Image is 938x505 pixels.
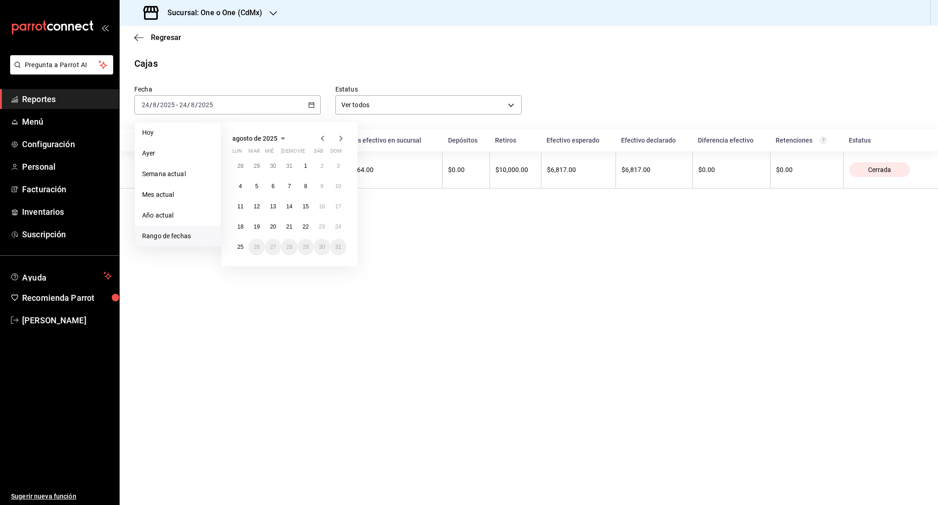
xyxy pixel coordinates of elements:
[134,57,158,70] div: Cajas
[237,163,243,169] abbr: 28 de julio de 2025
[22,115,112,128] span: Menú
[232,148,242,158] abbr: lunes
[298,218,314,235] button: 22 de agosto de 2025
[448,137,484,144] div: Depósitos
[270,244,276,250] abbr: 27 de agosto de 2025
[281,158,297,174] button: 31 de julio de 2025
[22,161,112,173] span: Personal
[319,224,325,230] abbr: 23 de agosto de 2025
[270,224,276,230] abbr: 20 de agosto de 2025
[337,163,340,169] abbr: 3 de agosto de 2025
[281,148,335,158] abbr: jueves
[820,137,827,144] svg: Total de retenciones de propinas registradas
[320,163,323,169] abbr: 2 de agosto de 2025
[298,158,314,174] button: 1 de agosto de 2025
[248,158,265,174] button: 29 de julio de 2025
[281,198,297,215] button: 14 de agosto de 2025
[22,138,112,150] span: Configuración
[320,183,323,189] abbr: 9 de agosto de 2025
[190,101,195,109] input: --
[265,198,281,215] button: 13 de agosto de 2025
[157,101,160,109] span: /
[265,239,281,255] button: 27 de agosto de 2025
[232,218,248,235] button: 18 de agosto de 2025
[6,67,113,76] a: Pregunta a Parrot AI
[142,128,213,138] span: Hoy
[22,270,100,281] span: Ayuda
[335,95,522,115] div: Ver todos
[298,178,314,195] button: 8 de agosto de 2025
[239,183,242,189] abbr: 4 de agosto de 2025
[330,148,342,158] abbr: domingo
[271,183,275,189] abbr: 6 de agosto de 2025
[303,244,309,250] abbr: 29 de agosto de 2025
[495,166,535,173] div: $10,000.00
[270,203,276,210] abbr: 13 de agosto de 2025
[198,101,213,109] input: ----
[150,101,152,109] span: /
[849,137,923,144] div: Estatus
[22,183,112,195] span: Facturación
[547,137,610,144] div: Efectivo esperado
[248,148,259,158] abbr: martes
[232,133,288,144] button: agosto de 2025
[864,166,895,173] span: Cerrada
[151,33,181,42] span: Regresar
[179,101,187,109] input: --
[335,86,522,92] label: Estatus
[304,183,307,189] abbr: 8 de agosto de 2025
[298,148,305,158] abbr: viernes
[160,101,175,109] input: ----
[330,158,346,174] button: 3 de agosto de 2025
[286,203,292,210] abbr: 14 de agosto de 2025
[25,60,99,70] span: Pregunta a Parrot AI
[303,203,309,210] abbr: 15 de agosto de 2025
[248,198,265,215] button: 12 de agosto de 2025
[303,224,309,230] abbr: 22 de agosto de 2025
[22,228,112,241] span: Suscripción
[340,137,437,144] div: Ventas efectivo en sucursal
[253,203,259,210] abbr: 12 de agosto de 2025
[621,166,687,173] div: $6,817.00
[232,135,277,142] span: agosto de 2025
[314,198,330,215] button: 16 de agosto de 2025
[621,137,687,144] div: Efectivo declarado
[141,101,150,109] input: --
[335,183,341,189] abbr: 10 de agosto de 2025
[304,163,307,169] abbr: 1 de agosto de 2025
[248,218,265,235] button: 19 de agosto de 2025
[281,239,297,255] button: 28 de agosto de 2025
[265,218,281,235] button: 20 de agosto de 2025
[698,166,765,173] div: $0.00
[101,24,109,31] button: open_drawer_menu
[314,158,330,174] button: 2 de agosto de 2025
[253,163,259,169] abbr: 29 de julio de 2025
[319,203,325,210] abbr: 16 de agosto de 2025
[776,166,838,173] div: $0.00
[142,231,213,241] span: Rango de fechas
[448,166,484,173] div: $0.00
[142,169,213,179] span: Semana actual
[10,55,113,75] button: Pregunta a Parrot AI
[314,239,330,255] button: 30 de agosto de 2025
[698,137,765,144] div: Diferencia efectivo
[22,292,112,304] span: Recomienda Parrot
[265,158,281,174] button: 30 de julio de 2025
[281,178,297,195] button: 7 de agosto de 2025
[314,148,323,158] abbr: sábado
[330,178,346,195] button: 10 de agosto de 2025
[22,93,112,105] span: Reportes
[265,148,274,158] abbr: miércoles
[270,163,276,169] abbr: 30 de julio de 2025
[187,101,190,109] span: /
[142,190,213,200] span: Mes actual
[232,158,248,174] button: 28 de julio de 2025
[248,178,265,195] button: 5 de agosto de 2025
[248,239,265,255] button: 26 de agosto de 2025
[330,218,346,235] button: 24 de agosto de 2025
[11,492,112,501] span: Sugerir nueva función
[286,163,292,169] abbr: 31 de julio de 2025
[237,203,243,210] abbr: 11 de agosto de 2025
[335,224,341,230] abbr: 24 de agosto de 2025
[253,224,259,230] abbr: 19 de agosto de 2025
